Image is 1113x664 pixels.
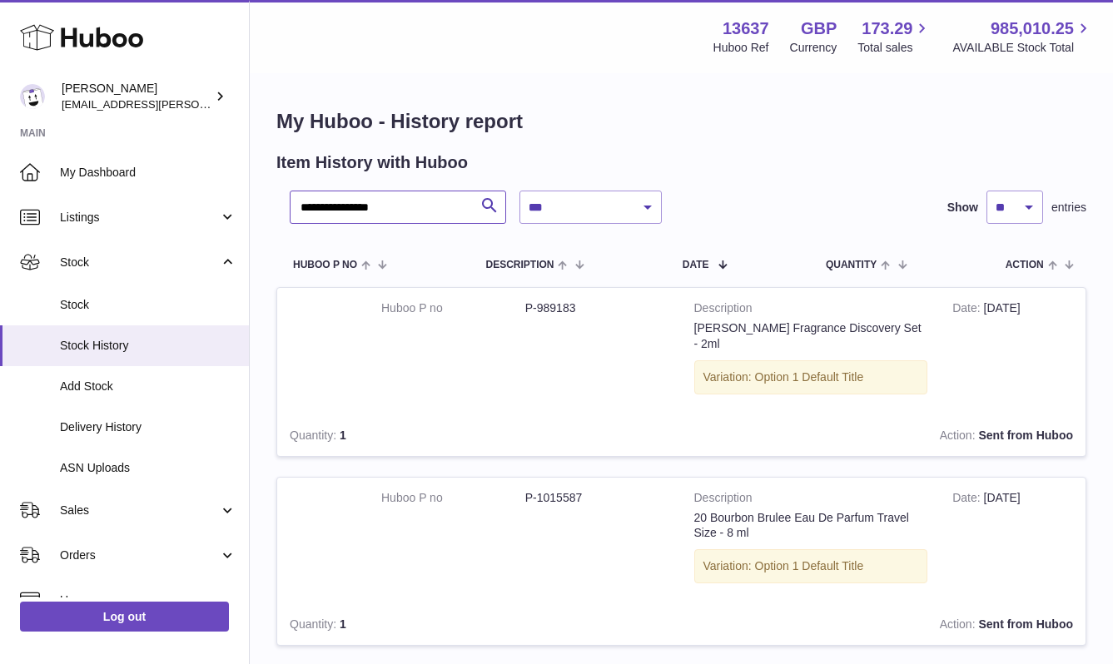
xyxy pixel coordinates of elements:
[862,17,912,40] span: 173.29
[290,617,340,635] strong: Quantity
[694,549,928,583] div: Variation: Option 1 Default Title
[1006,260,1044,270] span: Action
[940,617,979,635] strong: Action
[60,210,219,225] span: Listings
[947,200,978,216] label: Show
[60,379,236,394] span: Add Stock
[682,478,941,605] td: 20 Bourbon Brulee Eau De Parfum Travel Size - 8 ml
[683,260,709,270] span: Date
[381,300,525,316] dt: Huboo P no
[276,108,1086,135] h1: My Huboo - History report
[978,429,1073,442] strong: Sent from Huboo
[940,429,979,446] strong: Action
[682,288,941,415] td: [PERSON_NAME] Fragrance Discovery Set - 2ml
[723,17,769,40] strong: 13637
[60,548,219,563] span: Orders
[991,17,1074,40] span: 985,010.25
[952,491,983,508] strong: Date
[290,429,340,446] strong: Quantity
[525,490,669,506] dd: P-1015587
[857,40,932,56] span: Total sales
[790,40,837,56] div: Currency
[20,84,45,109] img: jonny@ledda.co
[952,17,1093,56] a: 985,010.25 AVAILABLE Stock Total
[940,478,1086,605] td: [DATE]
[277,415,423,456] td: 1
[978,617,1073,631] strong: Sent from Huboo
[20,602,229,632] a: Log out
[713,40,769,56] div: Huboo Ref
[857,17,932,56] a: 173.29 Total sales
[826,260,877,270] span: Quantity
[940,288,1086,415] td: [DATE]
[277,604,423,645] td: 1
[60,255,219,270] span: Stock
[60,297,236,313] span: Stock
[60,460,236,476] span: ASN Uploads
[952,40,1093,56] span: AVAILABLE Stock Total
[60,592,236,608] span: Usage
[381,490,525,506] dt: Huboo P no
[62,97,334,111] span: [EMAIL_ADDRESS][PERSON_NAME][DOMAIN_NAME]
[485,260,554,270] span: Description
[60,165,236,181] span: My Dashboard
[60,419,236,435] span: Delivery History
[62,81,211,112] div: [PERSON_NAME]
[276,151,468,174] h2: Item History with Huboo
[952,301,983,319] strong: Date
[60,338,236,354] span: Stock History
[801,17,837,40] strong: GBP
[1051,200,1086,216] span: entries
[60,503,219,518] span: Sales
[694,300,928,320] strong: Description
[293,260,357,270] span: Huboo P no
[694,490,928,510] strong: Description
[694,360,928,394] div: Variation: Option 1 Default Title
[525,300,669,316] dd: P-989183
